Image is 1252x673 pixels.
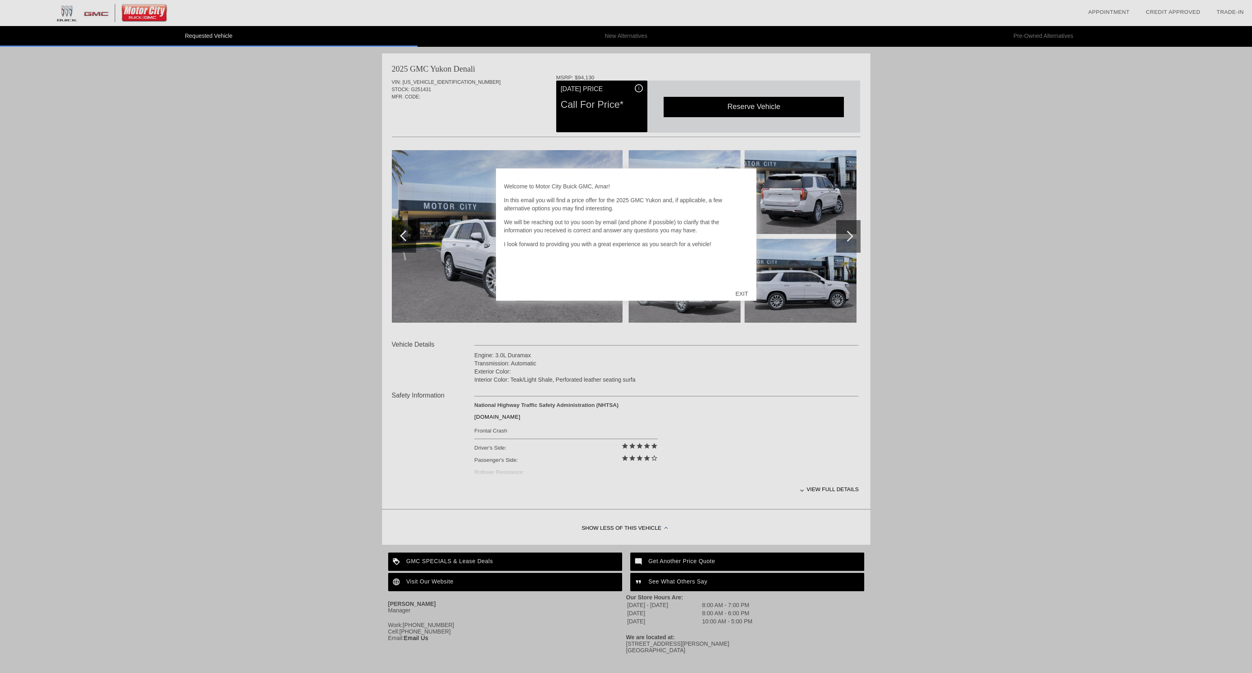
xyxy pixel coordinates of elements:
p: In this email you will find a price offer for the 2025 GMC Yukon and, if applicable, a few altern... [504,196,748,212]
p: I look forward to providing you with a great experience as you search for a vehicle! [504,240,748,248]
p: We will be reaching out to you soon by email (and phone if possible) to clarify that the informat... [504,218,748,234]
a: Trade-In [1217,9,1244,15]
p: Welcome to Motor City Buick GMC, Amar! [504,182,748,190]
div: EXIT [727,282,756,306]
a: Credit Approved [1146,9,1200,15]
a: Appointment [1088,9,1130,15]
